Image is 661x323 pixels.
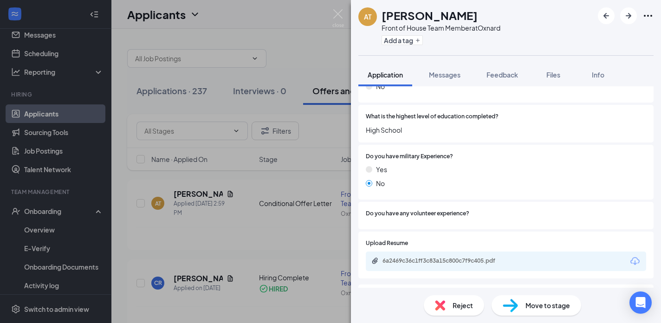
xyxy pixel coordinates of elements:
div: 6a2469c36c1ff3c83a15c800c7f9c405.pdf [382,257,512,265]
div: AT [364,12,371,21]
a: Paperclip6a2469c36c1ff3c83a15c800c7f9c405.pdf [371,257,522,266]
svg: Plus [415,38,421,43]
span: Upload Resume [366,239,408,248]
span: No [376,178,385,188]
span: High School [366,125,646,135]
button: ArrowLeftNew [598,7,615,24]
span: Files [546,71,560,79]
span: Move to stage [525,300,570,310]
span: No [376,81,385,91]
span: Yes [376,164,387,174]
div: Open Intercom Messenger [629,291,652,314]
span: What is the highest level of education completed? [366,112,499,121]
span: Info [592,71,604,79]
span: Messages [429,71,460,79]
button: ArrowRight [620,7,637,24]
svg: Download [629,256,641,267]
svg: ArrowRight [623,10,634,21]
div: Front of House Team Member at Oxnard [382,23,500,32]
span: Do you have any volunteer experience? [366,209,469,218]
span: Feedback [486,71,518,79]
svg: Paperclip [371,257,379,265]
span: Do you have military Experience? [366,152,453,161]
span: Application [368,71,403,79]
button: PlusAdd a tag [382,35,423,45]
h1: [PERSON_NAME] [382,7,478,23]
svg: Ellipses [642,10,654,21]
svg: ArrowLeftNew [601,10,612,21]
span: Reject [453,300,473,310]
